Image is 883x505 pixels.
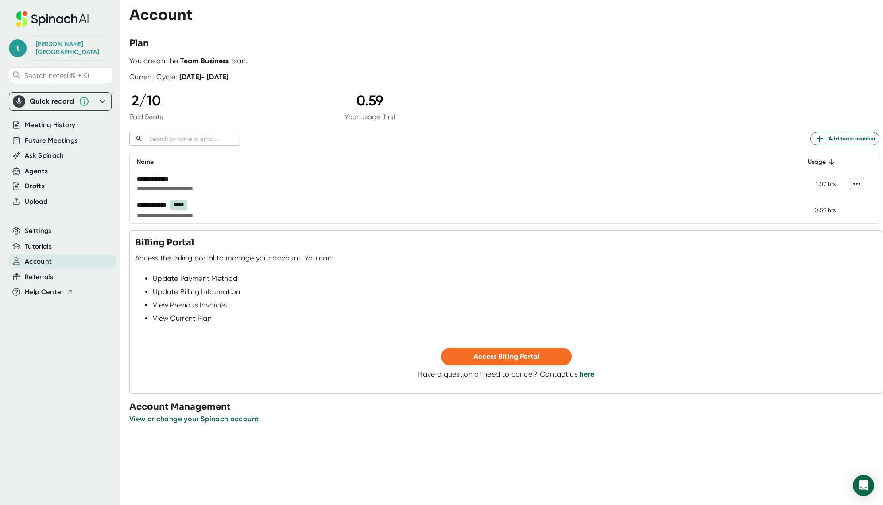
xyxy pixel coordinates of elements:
[153,274,877,283] div: Update Payment Method
[129,73,229,82] div: Current Cycle:
[137,157,569,167] div: Name
[345,92,395,109] div: 0.59
[129,57,879,66] div: You are on the plan.
[25,287,64,297] span: Help Center
[135,254,333,263] div: Access the billing portal to manage your account. You can:
[25,166,48,176] button: Agents
[180,57,229,65] b: Team Business
[129,92,163,109] div: 2 / 10
[25,241,52,252] button: Tutorials
[153,301,877,310] div: View Previous Invoices
[25,226,52,236] button: Settings
[810,132,879,145] button: Add team member
[129,415,259,423] span: View or change your Spinach account
[583,157,836,167] div: Usage
[441,348,572,365] button: Access Billing Portal
[853,475,874,496] div: Open Intercom Messenger
[135,236,194,249] h3: Billing Portal
[9,39,27,57] span: t
[576,197,843,223] td: 0.59 hrs
[25,287,73,297] button: Help Center
[25,197,47,207] button: Upload
[25,136,77,146] button: Future Meetings
[345,113,395,121] div: Your usage (hrs)
[129,414,259,424] button: View or change your Spinach account
[24,71,89,80] span: Search notes (⌘ + K)
[25,120,75,130] button: Meeting History
[814,133,875,144] span: Add team member
[473,352,539,361] span: Access Billing Portal
[129,400,883,414] h3: Account Management
[36,40,102,56] div: Todd Ramsburg
[579,370,594,378] a: here
[153,314,877,323] div: View Current Plan
[25,181,45,191] button: Drafts
[25,272,53,282] button: Referrals
[25,256,52,267] button: Account
[179,73,229,81] b: [DATE] - [DATE]
[129,37,149,50] h3: Plan
[30,97,74,106] div: Quick record
[13,93,108,110] div: Quick record
[418,370,594,379] div: Have a question or need to cancel? Contact us
[146,134,240,144] input: Search by name or email...
[25,151,64,161] button: Ask Spinach
[153,287,877,296] div: Update Billing Information
[576,171,843,197] td: 1.07 hrs
[129,7,193,23] h3: Account
[129,113,163,121] div: Paid Seats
